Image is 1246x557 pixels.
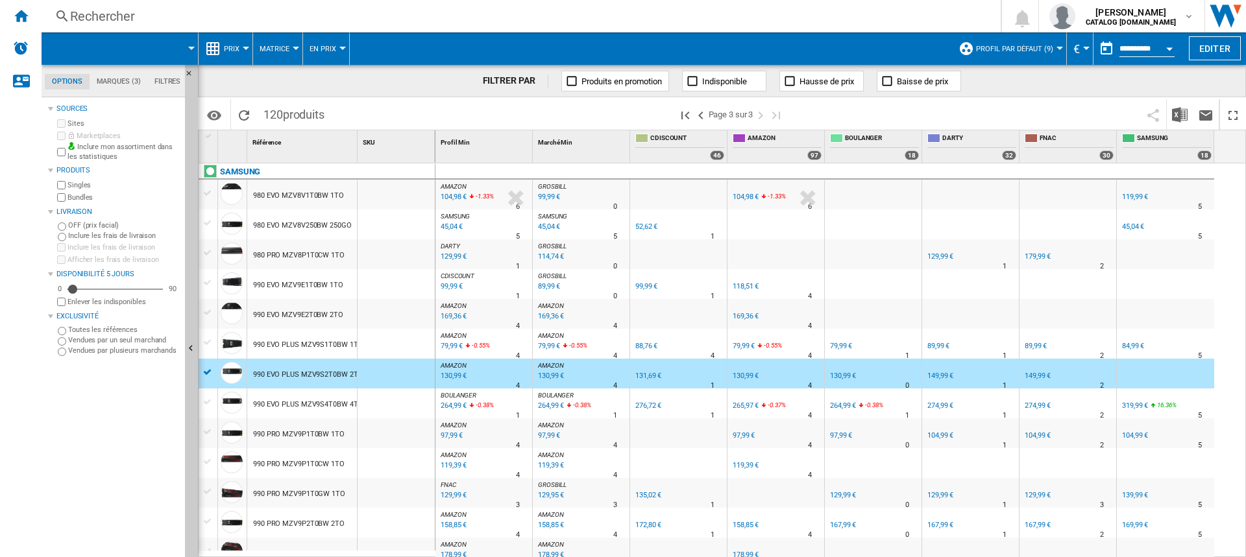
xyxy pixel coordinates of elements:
[731,280,759,293] div: 118,51 €
[635,372,661,380] div: 131,69 €
[1189,36,1241,60] button: Editer
[830,342,852,350] div: 79,99 €
[68,231,180,241] label: Inclure les frais de livraison
[731,459,759,472] div: 119,39 €
[538,243,567,250] span: GROSBILL
[1025,401,1051,410] div: 274,99 €
[439,191,467,204] div: Mise à jour : lundi 11 août 2025 00:05
[1100,260,1104,273] div: Délai de livraison : 2 jours
[766,191,774,206] i: %
[538,139,572,146] span: Marché Min
[753,99,768,130] button: Page suivante
[535,130,629,150] div: Sort None
[56,269,180,279] div: Disponibilité 5 Jours
[57,119,66,128] input: Sites
[905,350,909,362] div: Délai de livraison : 1 jour
[1122,401,1148,410] div: 319,99 €
[779,71,864,91] button: Hausse de prix
[310,32,343,65] button: En Prix
[472,342,485,349] span: -0.55
[925,399,953,412] div: 274,99 €
[1122,222,1144,231] div: 45,04 €
[927,521,953,529] div: 167,99 €
[1099,150,1114,160] div: 30 offers sold by FNAC
[201,103,227,126] button: Options
[439,280,463,293] div: Mise à jour : lundi 11 août 2025 02:56
[68,325,180,335] label: Toutes les références
[536,220,560,233] div: Mise à jour : lundi 11 août 2025 09:05
[1122,431,1148,440] div: 104,99 €
[800,77,854,86] span: Hausse de prix
[56,165,180,176] div: Produits
[633,340,657,353] div: 88,76 €
[581,77,662,86] span: Produits en promotion
[536,191,560,204] div: Mise à jour : lundi 11 août 2025 08:19
[613,379,617,392] div: Délai de livraison : 4 jours
[474,191,482,206] i: %
[573,401,587,409] span: -0.38
[830,401,856,410] div: 264,99 €
[1120,220,1144,233] div: 45,04 €
[635,222,657,231] div: 52,62 €
[253,360,363,390] div: 990 EVO PLUS MZV9S2T0BW 2TO
[1198,200,1202,213] div: Délai de livraison : 5 jours
[733,312,759,320] div: 169,36 €
[877,71,961,91] button: Baisse de prix
[808,290,812,303] div: Délai de livraison : 4 jours
[57,144,66,160] input: Inclure mon assortiment dans les statistiques
[733,282,759,290] div: 118,51 €
[1067,32,1093,65] md-menu: Currency
[58,337,66,346] input: Vendues par un seul marchand
[441,272,474,279] span: CDISCOUNT
[536,370,564,383] div: Mise à jour : lundi 11 août 2025 00:56
[1023,370,1051,383] div: 149,99 €
[1193,99,1219,130] button: Envoyer ce rapport par email
[1167,99,1193,130] button: Télécharger au format Excel
[220,164,260,180] div: Cliquez pour filtrer sur cette marque
[185,65,201,88] button: Masquer
[57,243,66,252] input: Inclure les frais de livraison
[733,372,759,380] div: 130,99 €
[561,71,669,91] button: Produits en promotion
[221,130,247,150] div: Sort None
[828,340,852,353] div: 79,99 €
[828,489,856,502] div: 129,99 €
[538,332,563,339] span: AMAZON
[1158,35,1181,58] button: Open calendar
[1023,340,1047,353] div: 89,99 €
[439,220,463,233] div: Mise à jour : lundi 11 août 2025 09:05
[976,32,1060,65] button: Profil par défaut (9)
[711,230,715,243] div: Délai de livraison : 1 jour
[568,340,576,355] i: %
[441,139,470,146] span: Profil Min
[768,99,784,130] button: Dernière page
[731,310,759,323] div: 169,36 €
[808,200,812,213] div: Délai de livraison : 6 jours
[57,193,66,202] input: Bundles
[1025,372,1051,380] div: 149,99 €
[1022,130,1116,163] div: FNAC 30 offers sold by FNAC
[538,183,567,190] span: GROSBILL
[516,350,520,362] div: Délai de livraison : 4 jours
[56,207,180,217] div: Livraison
[927,491,953,499] div: 129,99 €
[68,346,180,355] label: Vendues par plusieurs marchands
[516,379,520,392] div: Délai de livraison : 4 jours
[830,521,856,529] div: 167,99 €
[441,183,466,190] span: AMAZON
[613,230,617,243] div: Délai de livraison : 5 jours
[1093,36,1119,62] button: md-calendar
[1198,230,1202,243] div: Délai de livraison : 5 jours
[613,290,617,303] div: Délai de livraison : 0 jour
[1023,519,1051,532] div: 167,99 €
[360,130,435,150] div: Sort None
[1002,150,1016,160] div: 32 offers sold by DARTY
[1086,18,1176,27] b: CATALOG [DOMAIN_NAME]
[439,340,463,353] div: Mise à jour : lundi 11 août 2025 01:02
[828,519,856,532] div: 167,99 €
[536,310,564,323] div: Mise à jour : lundi 11 août 2025 00:48
[864,399,872,415] i: %
[1073,32,1086,65] button: €
[67,243,180,252] label: Inclure les frais de livraison
[897,77,948,86] span: Baisse de prix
